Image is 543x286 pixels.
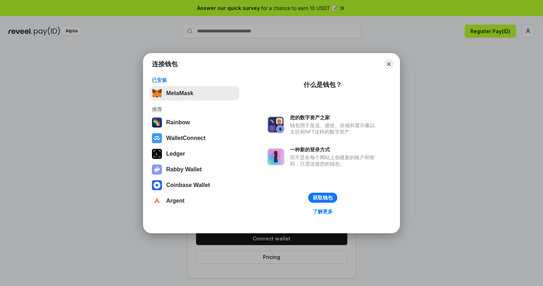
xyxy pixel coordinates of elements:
h1: 连接钱包 [152,60,178,68]
img: svg+xml,%3Csvg%20xmlns%3D%22http%3A%2F%2Fwww.w3.org%2F2000%2Fsvg%22%20fill%3D%22none%22%20viewBox... [152,165,162,175]
img: svg+xml,%3Csvg%20width%3D%22120%22%20height%3D%22120%22%20viewBox%3D%220%200%20120%20120%22%20fil... [152,118,162,128]
div: Rabby Wallet [166,166,202,173]
div: 获取钱包 [313,194,333,201]
img: svg+xml,%3Csvg%20xmlns%3D%22http%3A%2F%2Fwww.w3.org%2F2000%2Fsvg%22%20fill%3D%22none%22%20viewBox... [267,148,284,165]
div: 您的数字资产之家 [290,114,378,121]
div: Argent [166,198,185,204]
button: Ledger [150,147,239,161]
div: 钱包用于发送、接收、存储和显示像以太坊和NFT这样的数字资产。 [290,122,378,135]
button: Coinbase Wallet [150,178,239,192]
button: Rabby Wallet [150,162,239,177]
div: 什么是钱包？ [304,80,342,89]
div: 推荐 [152,106,237,113]
img: svg+xml,%3Csvg%20width%3D%2228%22%20height%3D%2228%22%20viewBox%3D%220%200%2028%2028%22%20fill%3D... [152,133,162,143]
img: svg+xml,%3Csvg%20width%3D%2228%22%20height%3D%2228%22%20viewBox%3D%220%200%2028%2028%22%20fill%3D... [152,180,162,190]
button: WalletConnect [150,131,239,145]
img: svg+xml,%3Csvg%20fill%3D%22none%22%20height%3D%2233%22%20viewBox%3D%220%200%2035%2033%22%20width%... [152,88,162,98]
a: 了解更多 [309,207,337,216]
div: WalletConnect [166,135,206,141]
button: 获取钱包 [308,193,337,203]
div: Coinbase Wallet [166,182,210,188]
button: Close [384,59,394,69]
div: 已安装 [152,77,237,83]
button: Rainbow [150,115,239,130]
div: 而不是在每个网站上创建新的账户和密码，只需连接您的钱包。 [290,154,378,167]
button: Argent [150,194,239,208]
div: MetaMask [166,90,193,97]
img: svg+xml,%3Csvg%20xmlns%3D%22http%3A%2F%2Fwww.w3.org%2F2000%2Fsvg%22%20width%3D%2228%22%20height%3... [152,149,162,159]
div: 了解更多 [313,208,333,215]
button: MetaMask [150,86,239,100]
div: 一种新的登录方式 [290,146,378,153]
img: svg+xml,%3Csvg%20xmlns%3D%22http%3A%2F%2Fwww.w3.org%2F2000%2Fsvg%22%20fill%3D%22none%22%20viewBox... [267,116,284,133]
div: Ledger [166,151,185,157]
img: svg+xml,%3Csvg%20width%3D%2228%22%20height%3D%2228%22%20viewBox%3D%220%200%2028%2028%22%20fill%3D... [152,196,162,206]
div: Rainbow [166,119,190,126]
